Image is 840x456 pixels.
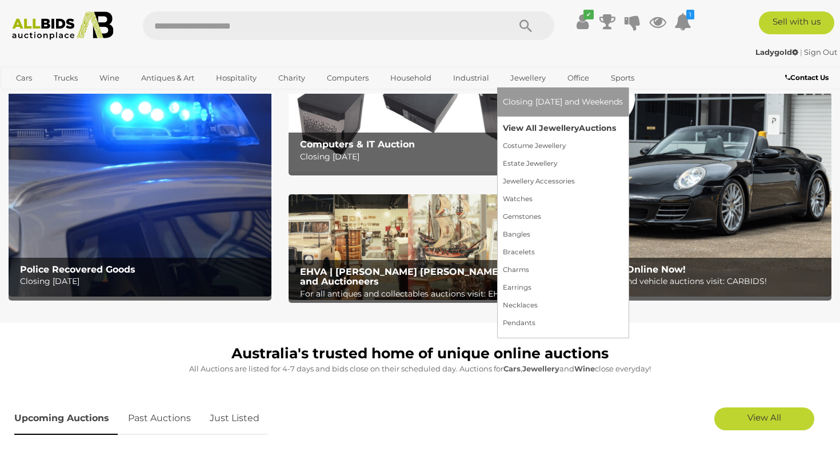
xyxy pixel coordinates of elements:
[20,274,266,289] p: Closing [DATE]
[289,66,551,171] img: Computers & IT Auction
[446,69,497,87] a: Industrial
[569,66,831,297] img: CARBIDS Online Now!
[14,402,118,435] a: Upcoming Auctions
[804,47,837,57] a: Sign Out
[755,47,798,57] strong: Ladygold
[289,66,551,171] a: Computers & IT Auction Computers & IT Auction Closing [DATE]
[201,402,268,435] a: Just Listed
[569,66,831,297] a: CARBIDS Online Now! CARBIDS Online Now! For all car and vehicle auctions visit: CARBIDS!
[319,69,376,87] a: Computers
[9,69,39,87] a: Cars
[574,11,591,32] a: ✔
[580,264,686,275] b: CARBIDS Online Now!
[271,69,313,87] a: Charity
[785,73,829,82] b: Contact Us
[300,266,541,287] b: EHVA | [PERSON_NAME] [PERSON_NAME] Valuers and Auctioneers
[497,11,554,40] button: Search
[300,150,546,164] p: Closing [DATE]
[6,11,119,40] img: Allbids.com.au
[603,69,642,87] a: Sports
[714,407,814,430] a: View All
[503,69,553,87] a: Jewellery
[785,71,831,84] a: Contact Us
[134,69,202,87] a: Antiques & Art
[46,69,85,87] a: Trucks
[9,66,271,297] img: Police Recovered Goods
[289,194,551,299] img: EHVA | Evans Hastings Valuers and Auctioneers
[14,346,826,362] h1: Australia's trusted home of unique online auctions
[383,69,439,87] a: Household
[747,412,781,423] span: View All
[289,194,551,299] a: EHVA | Evans Hastings Valuers and Auctioneers EHVA | [PERSON_NAME] [PERSON_NAME] Valuers and Auct...
[119,402,199,435] a: Past Auctions
[300,287,546,301] p: For all antiques and collectables auctions visit: EHVA
[674,11,691,32] a: 1
[574,364,595,373] strong: Wine
[686,10,694,19] i: 1
[522,364,559,373] strong: Jewellery
[503,364,521,373] strong: Cars
[583,10,594,19] i: ✔
[92,69,127,87] a: Wine
[755,47,800,57] a: Ladygold
[580,274,826,289] p: For all car and vehicle auctions visit: CARBIDS!
[20,264,135,275] b: Police Recovered Goods
[9,66,271,297] a: Police Recovered Goods Police Recovered Goods Closing [DATE]
[9,87,105,106] a: [GEOGRAPHIC_DATA]
[300,139,415,150] b: Computers & IT Auction
[560,69,597,87] a: Office
[800,47,802,57] span: |
[14,362,826,375] p: All Auctions are listed for 4-7 days and bids close on their scheduled day. Auctions for , and cl...
[759,11,834,34] a: Sell with us
[209,69,264,87] a: Hospitality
